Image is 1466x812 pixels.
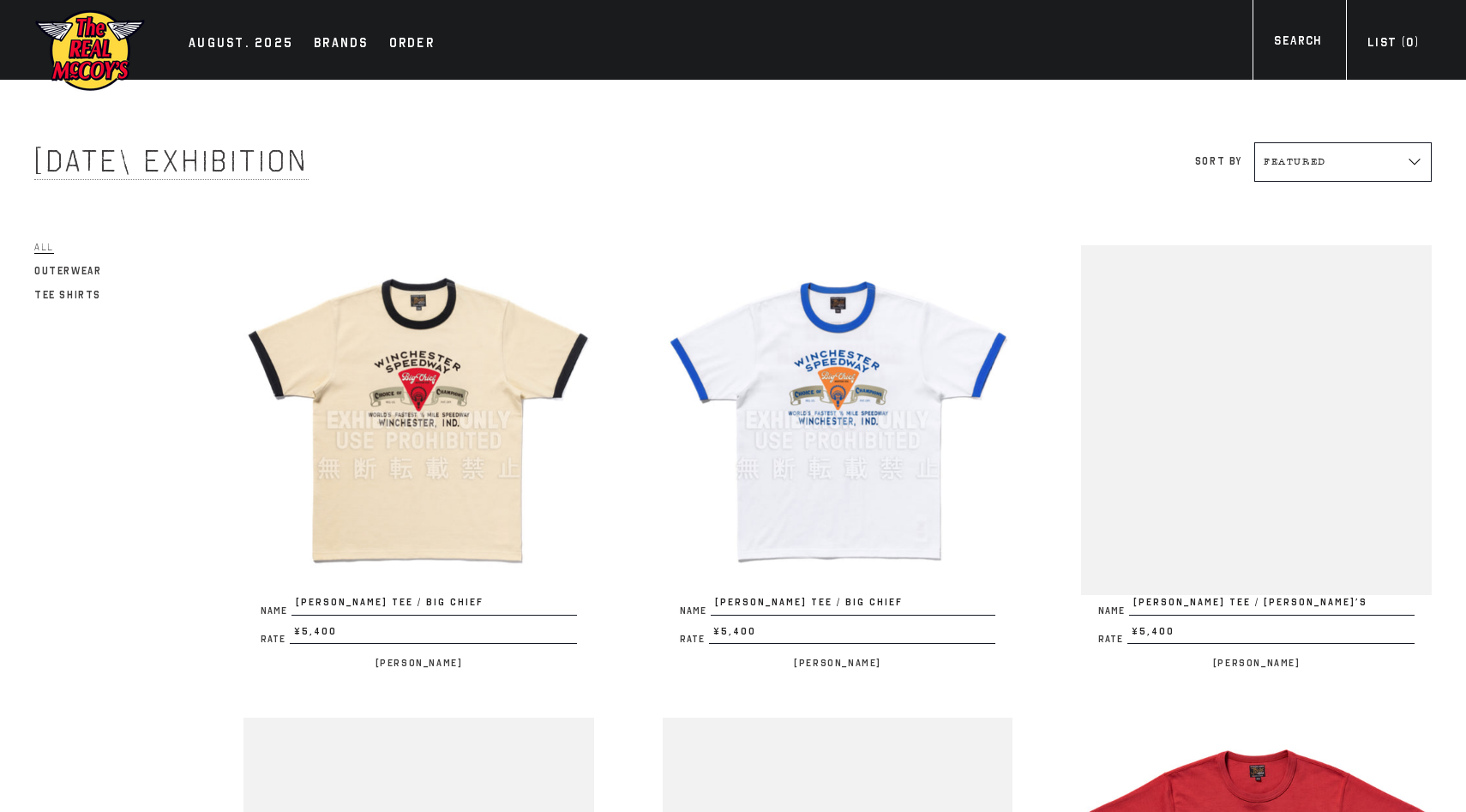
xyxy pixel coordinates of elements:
[1406,35,1414,50] span: 0
[180,33,302,57] a: AUGUST. 2025
[34,265,101,277] span: Outerwear
[291,595,577,616] span: [PERSON_NAME] TEE / BIG CHIEF
[1346,33,1440,57] a: List (0)
[189,33,293,57] div: AUGUST. 2025
[243,653,594,673] p: [PERSON_NAME]
[663,245,1013,674] a: JOE MCCOY TEE / BIG CHIEF Name[PERSON_NAME] TEE / BIG CHIEF Rate¥5,400 [PERSON_NAME]
[1127,624,1415,645] span: ¥5,400
[1098,606,1129,616] span: Name
[34,285,101,305] a: Tee Shirts
[243,245,594,596] img: JOE MCCOY TEE / BIG CHIEF
[1129,595,1415,616] span: [PERSON_NAME] TEE / [PERSON_NAME]’S
[663,245,1013,596] img: JOE MCCOY TEE / BIG CHIEF
[1253,32,1343,55] a: Search
[34,142,309,180] span: [DATE] Exhibition
[1098,635,1127,644] span: Rate
[261,635,290,644] span: Rate
[381,33,443,57] a: Order
[1274,32,1321,55] div: Search
[1081,653,1432,673] p: [PERSON_NAME]
[680,635,709,644] span: Rate
[1081,245,1432,674] a: JOE MCCOY TEE / WOLFIE’S Name[PERSON_NAME] TEE / [PERSON_NAME]’S Rate¥5,400 [PERSON_NAME]
[261,606,291,616] span: Name
[243,245,594,674] a: JOE MCCOY TEE / BIG CHIEF Name[PERSON_NAME] TEE / BIG CHIEF Rate¥5,400 [PERSON_NAME]
[34,261,101,281] a: Outerwear
[1367,33,1419,57] div: List ( )
[1195,155,1242,167] label: Sort by
[709,624,996,645] span: ¥5,400
[680,606,711,616] span: Name
[314,33,369,57] div: Brands
[34,289,101,301] span: Tee Shirts
[34,9,146,93] img: mccoys-exhibition
[711,595,996,616] span: [PERSON_NAME] TEE / BIG CHIEF
[290,624,577,645] span: ¥5,400
[663,653,1013,673] p: [PERSON_NAME]
[389,33,435,57] div: Order
[34,237,54,257] a: All
[34,241,54,254] span: All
